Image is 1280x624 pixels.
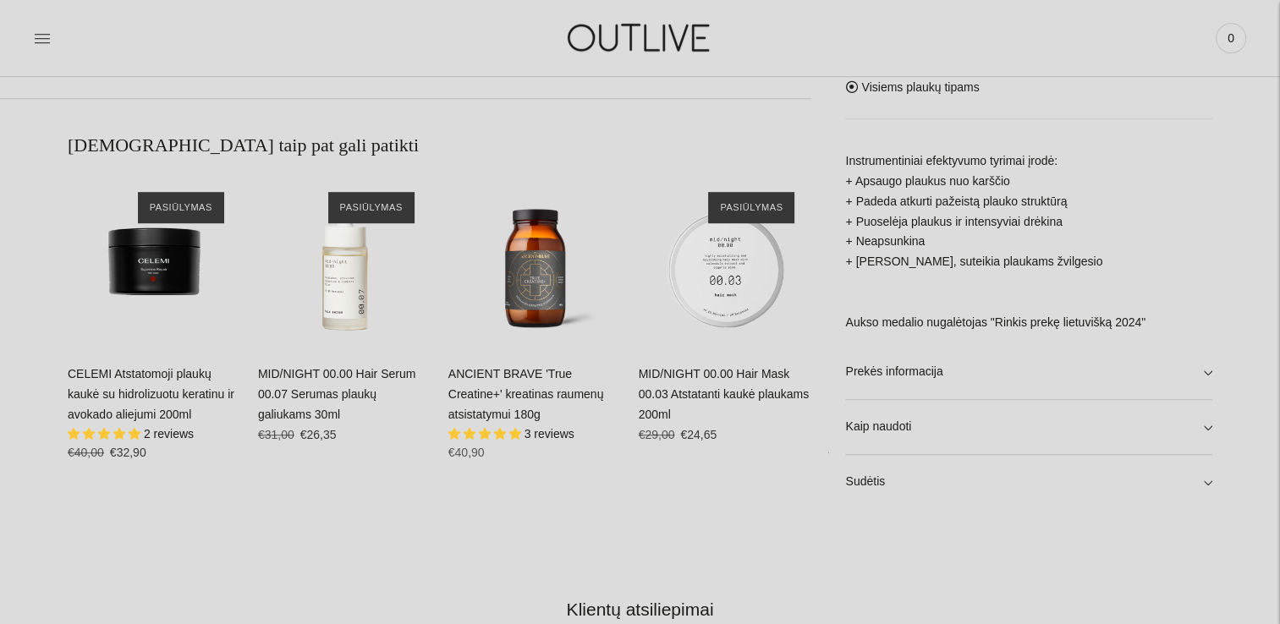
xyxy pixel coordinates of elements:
[639,367,810,421] a: MID/NIGHT 00.00 Hair Mask 00.03 Atstatanti kaukė plaukams 200ml
[845,455,1212,509] a: Sudėtis
[144,427,194,441] span: 2 reviews
[845,42,1212,508] div: Visiems plaukų tipams
[639,175,812,348] a: MID/NIGHT 00.00 Hair Mask 00.03 Atstatanti kaukė plaukams 200ml
[680,428,717,441] span: €24,65
[1219,26,1243,50] span: 0
[68,446,104,459] s: €40,00
[258,367,415,421] a: MID/NIGHT 00.00 Hair Serum 00.07 Serumas plaukų galiukams 30ml
[448,427,525,441] span: 5.00 stars
[639,428,675,441] s: €29,00
[448,175,622,348] a: ANCIENT BRAVE 'True Creatine+' kreatinas raumenų atsistatymui 180g
[258,428,294,441] s: €31,00
[68,427,144,441] span: 5.00 stars
[258,175,431,348] a: MID/NIGHT 00.00 Hair Serum 00.07 Serumas plaukų galiukams 30ml
[81,597,1199,621] h2: Klientų atsiliepimai
[68,133,811,158] h2: [DEMOGRAPHIC_DATA] taip pat gali patikti
[448,446,485,459] span: €40,90
[845,400,1212,454] a: Kaip naudoti
[68,175,241,348] a: CELEMI Atstatomoji plaukų kaukė su hidrolizuotu keratinu ir avokado aliejumi 200ml
[535,8,746,67] img: OUTLIVE
[300,428,337,441] span: €26,35
[845,151,1212,332] p: Instrumentiniai efektyvumo tyrimai įrodė: + Apsaugo plaukus nuo karščio + Padeda atkurti pažeistą...
[448,367,604,421] a: ANCIENT BRAVE 'True Creatine+' kreatinas raumenų atsistatymui 180g
[68,367,234,421] a: CELEMI Atstatomoji plaukų kaukė su hidrolizuotu keratinu ir avokado aliejumi 200ml
[845,345,1212,399] a: Prekės informacija
[110,446,146,459] span: €32,90
[1216,19,1246,57] a: 0
[525,427,574,441] span: 3 reviews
